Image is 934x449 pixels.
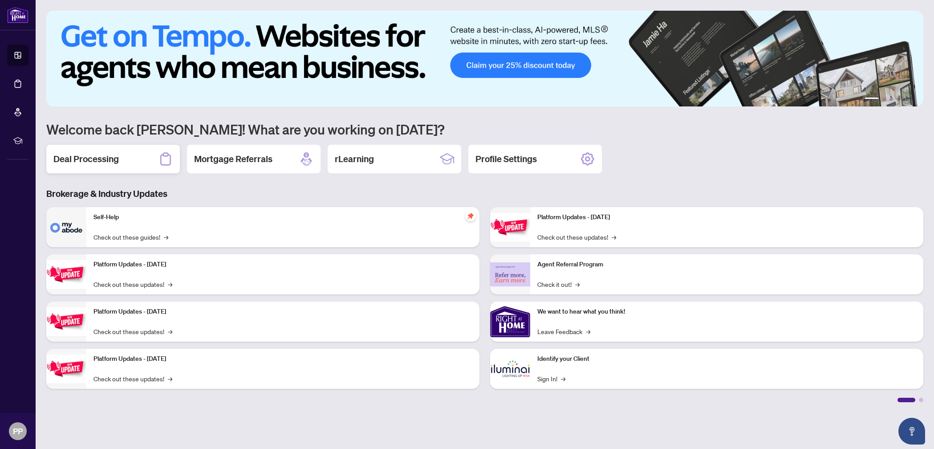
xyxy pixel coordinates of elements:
[46,121,923,138] h1: Welcome back [PERSON_NAME]! What are you working on [DATE]?
[612,232,616,242] span: →
[46,207,86,247] img: Self-Help
[93,307,472,317] p: Platform Updates - [DATE]
[46,260,86,288] img: Platform Updates - September 16, 2025
[93,260,472,269] p: Platform Updates - [DATE]
[882,98,886,101] button: 2
[46,355,86,383] img: Platform Updates - July 8, 2025
[537,354,916,364] p: Identify your Client
[490,262,530,287] img: Agent Referral Program
[537,327,590,336] a: Leave Feedback→
[164,232,168,242] span: →
[537,212,916,222] p: Platform Updates - [DATE]
[537,307,916,317] p: We want to hear what you think!
[7,7,28,23] img: logo
[93,354,472,364] p: Platform Updates - [DATE]
[490,213,530,241] img: Platform Updates - June 23, 2025
[537,279,580,289] a: Check it out!→
[13,425,23,437] span: PP
[335,153,374,165] h2: rLearning
[475,153,537,165] h2: Profile Settings
[490,302,530,342] img: We want to hear what you think!
[898,418,925,445] button: Open asap
[168,279,172,289] span: →
[911,98,914,101] button: 6
[465,211,476,221] span: pushpin
[537,232,616,242] a: Check out these updates!→
[561,374,565,384] span: →
[168,374,172,384] span: →
[93,327,172,336] a: Check out these updates!→
[46,11,923,106] img: Slide 0
[46,307,86,335] img: Platform Updates - July 21, 2025
[46,188,923,200] h3: Brokerage & Industry Updates
[53,153,119,165] h2: Deal Processing
[575,279,580,289] span: →
[897,98,900,101] button: 4
[93,374,172,384] a: Check out these updates!→
[93,279,172,289] a: Check out these updates!→
[194,153,272,165] h2: Mortgage Referrals
[537,374,565,384] a: Sign In!→
[490,349,530,389] img: Identify your Client
[904,98,907,101] button: 5
[93,212,472,222] p: Self-Help
[865,98,879,101] button: 1
[93,232,168,242] a: Check out these guides!→
[537,260,916,269] p: Agent Referral Program
[168,327,172,336] span: →
[889,98,893,101] button: 3
[586,327,590,336] span: →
